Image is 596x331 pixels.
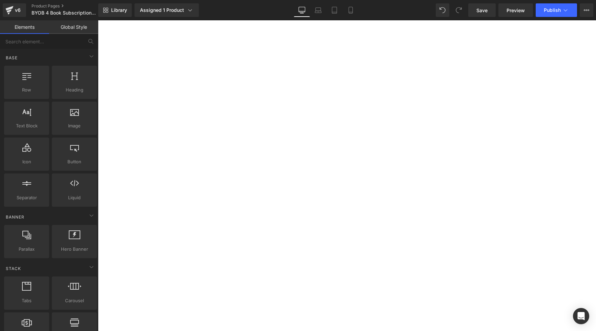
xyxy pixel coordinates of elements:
a: Laptop [310,3,326,17]
div: Open Intercom Messenger [573,308,589,324]
span: BYOB 4 Book Subscription - 30% Off Offer [32,10,97,16]
span: Liquid [54,194,95,201]
a: Tablet [326,3,343,17]
span: Parallax [6,246,47,253]
a: Product Pages [32,3,109,9]
a: New Library [98,3,132,17]
span: Separator [6,194,47,201]
span: Carousel [54,297,95,304]
span: Image [54,122,95,129]
span: Banner [5,214,25,220]
button: Redo [452,3,466,17]
span: Save [476,7,488,14]
span: Button [54,158,95,165]
a: Global Style [49,20,98,34]
span: Text Block [6,122,47,129]
span: Row [6,86,47,94]
span: Preview [507,7,525,14]
span: Publish [544,7,561,13]
a: v6 [3,3,26,17]
span: Icon [6,158,47,165]
button: More [580,3,593,17]
button: Undo [436,3,449,17]
div: v6 [14,6,22,15]
span: Heading [54,86,95,94]
span: Base [5,55,18,61]
button: Publish [536,3,577,17]
a: Mobile [343,3,359,17]
span: Stack [5,265,22,272]
a: Preview [498,3,533,17]
div: Assigned 1 Product [140,7,193,14]
span: Library [111,7,127,13]
span: Tabs [6,297,47,304]
span: Hero Banner [54,246,95,253]
a: Desktop [294,3,310,17]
